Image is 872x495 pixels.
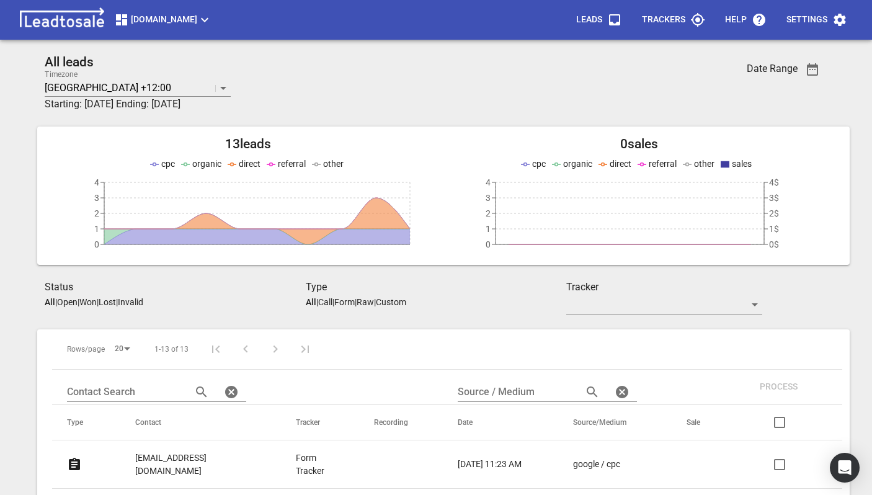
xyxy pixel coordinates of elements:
a: Form Tracker [296,452,324,477]
span: | [316,297,318,307]
label: Timezone [45,71,78,78]
span: other [694,159,714,169]
th: Source/Medium [558,405,672,440]
tspan: 2$ [769,208,779,218]
span: other [323,159,344,169]
span: | [332,297,334,307]
tspan: 4 [486,177,491,187]
tspan: 0 [486,239,491,249]
img: logo [15,7,109,32]
span: cpc [532,159,546,169]
p: Invalid [118,297,143,307]
tspan: 2 [486,208,491,218]
p: Open [57,297,78,307]
tspan: 1 [486,224,491,234]
span: | [116,297,118,307]
tspan: 3$ [769,193,779,203]
svg: Form [67,457,82,472]
th: Contact [120,405,281,440]
p: Won [79,297,97,307]
h2: 13 leads [52,136,443,152]
div: Open Intercom Messenger [830,453,860,483]
tspan: 1$ [769,224,779,234]
h3: Type [306,280,567,295]
h2: All leads [45,55,697,70]
span: | [78,297,79,307]
span: | [97,297,99,307]
p: Custom [376,297,406,307]
button: Date Range [798,55,827,84]
th: Date [443,405,558,440]
p: Settings [786,14,827,26]
th: Type [52,405,120,440]
tspan: 3 [94,193,99,203]
h2: 0 sales [443,136,835,152]
span: | [374,297,376,307]
span: cpc [161,159,175,169]
span: 1-13 of 13 [154,344,189,355]
aside: All [45,297,55,307]
span: [DOMAIN_NAME] [114,12,212,27]
p: Form [334,297,355,307]
span: referral [278,159,306,169]
h3: Status [45,280,306,295]
p: [GEOGRAPHIC_DATA] +12:00 [45,81,171,95]
p: Lost [99,297,116,307]
a: [EMAIL_ADDRESS][DOMAIN_NAME] [135,443,246,486]
div: 20 [110,341,135,357]
th: Tracker [281,405,359,440]
tspan: 2 [94,208,99,218]
h3: Starting: [DATE] Ending: [DATE] [45,97,697,112]
span: sales [732,159,752,169]
span: referral [649,159,677,169]
tspan: 0 [94,239,99,249]
span: organic [563,159,592,169]
p: Call [318,297,332,307]
p: Help [725,14,747,26]
span: | [355,297,357,307]
p: Raw [357,297,374,307]
h3: Date Range [747,63,798,74]
tspan: 3 [486,193,491,203]
p: Trackers [642,14,685,26]
span: | [55,297,57,307]
span: organic [192,159,221,169]
th: Sale [672,405,735,440]
tspan: 1 [94,224,99,234]
p: [DATE] 11:23 AM [458,458,522,471]
tspan: 4 [94,177,99,187]
button: [DOMAIN_NAME] [109,7,217,32]
a: google / cpc [573,458,638,471]
span: direct [610,159,631,169]
a: [DATE] 11:23 AM [458,458,523,471]
h3: Tracker [566,280,762,295]
span: Rows/page [67,344,105,355]
th: Recording [359,405,443,440]
aside: All [306,297,316,307]
tspan: 4$ [769,177,779,187]
p: google / cpc [573,458,620,471]
p: Leads [576,14,602,26]
tspan: 0$ [769,239,779,249]
span: direct [239,159,260,169]
p: [EMAIL_ADDRESS][DOMAIN_NAME] [135,452,246,477]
